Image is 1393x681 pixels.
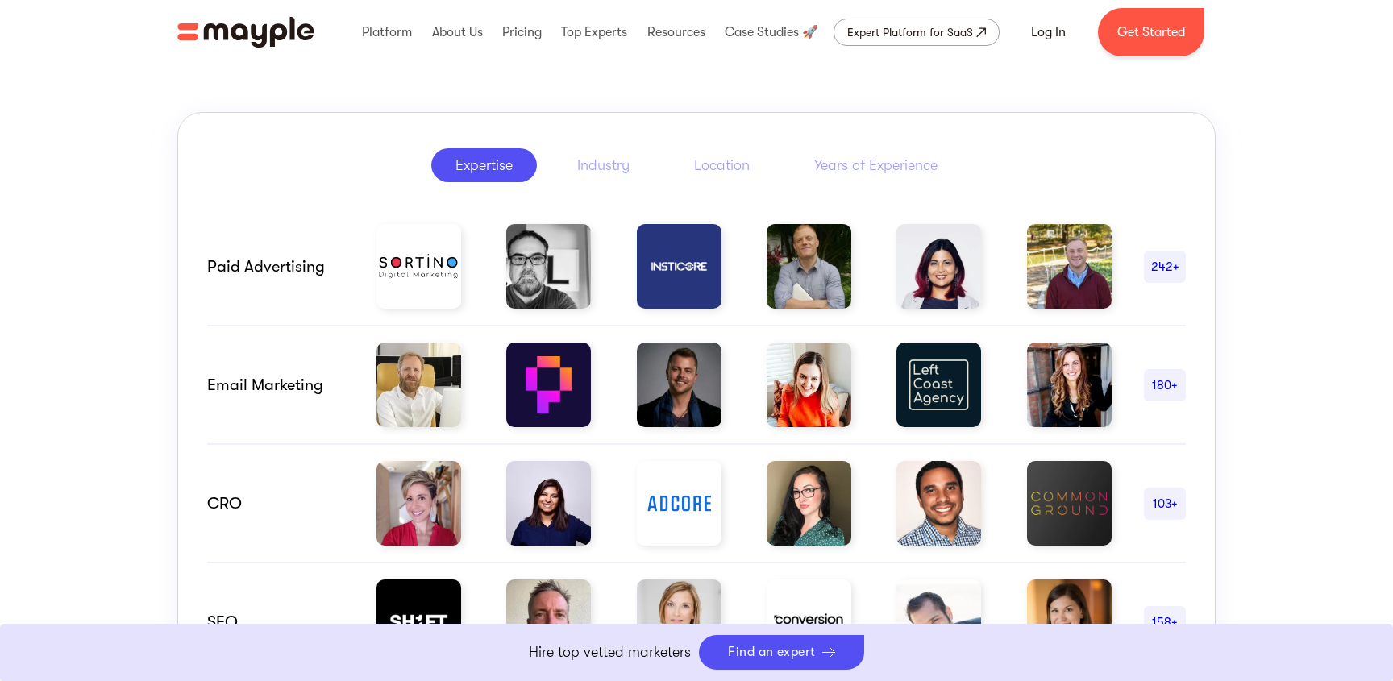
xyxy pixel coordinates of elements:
[643,6,709,58] div: Resources
[428,6,487,58] div: About Us
[207,257,344,276] div: Paid advertising
[1144,257,1186,276] div: 242+
[358,6,416,58] div: Platform
[1144,612,1186,632] div: 158+
[207,612,344,632] div: SEO
[498,6,546,58] div: Pricing
[1098,8,1204,56] a: Get Started
[177,17,314,48] img: Mayple logo
[834,19,1000,46] a: Expert Platform for SaaS
[814,156,938,175] div: Years of Experience
[1144,494,1186,513] div: 103+
[557,6,631,58] div: Top Experts
[1012,13,1085,52] a: Log In
[455,156,513,175] div: Expertise
[207,376,344,395] div: email marketing
[207,494,344,513] div: CRO
[177,17,314,48] a: home
[847,23,973,42] div: Expert Platform for SaaS
[1312,604,1393,681] iframe: Chat Widget
[1144,376,1186,395] div: 180+
[577,156,630,175] div: Industry
[694,156,750,175] div: Location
